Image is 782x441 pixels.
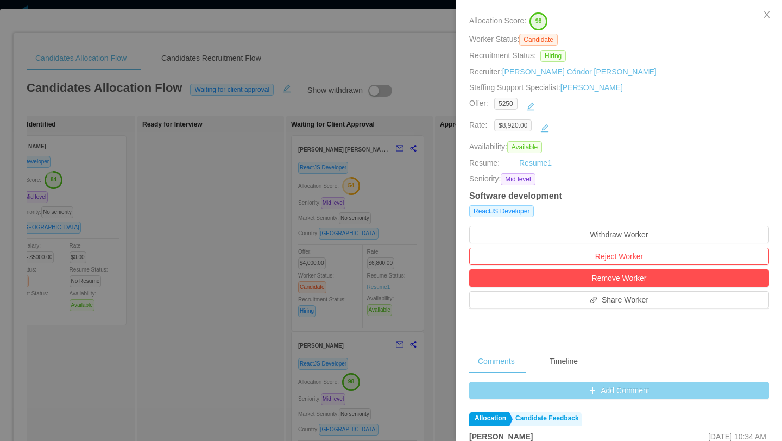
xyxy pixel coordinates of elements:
[510,412,582,426] a: Candidate Feedback
[469,142,546,151] span: Availability:
[494,119,532,131] span: $8,920.00
[469,432,533,441] strong: [PERSON_NAME]
[469,269,769,287] button: Remove Worker
[469,349,524,374] div: Comments
[469,248,769,265] button: Reject Worker
[469,205,534,217] span: ReactJS Developer
[502,67,657,76] a: [PERSON_NAME] Cóndor [PERSON_NAME]
[494,98,518,110] span: 5250
[536,119,553,137] button: icon: edit
[469,291,769,308] button: icon: linkShare Worker
[535,18,542,24] text: 98
[469,382,769,399] button: icon: plusAdd Comment
[469,226,769,243] button: Withdraw Worker
[526,12,548,29] button: 98
[522,98,539,115] button: icon: edit
[519,157,552,169] a: Resume1
[762,10,771,19] i: icon: close
[469,67,657,76] span: Recruiter:
[469,83,623,92] span: Staffing Support Specialist:
[560,83,623,92] a: [PERSON_NAME]
[519,34,558,46] span: Candidate
[507,141,542,153] span: Available
[469,17,526,26] span: Allocation Score:
[501,173,535,185] span: Mid level
[541,349,586,374] div: Timeline
[469,35,519,43] span: Worker Status:
[469,159,500,167] span: Resume:
[469,173,501,185] span: Seniority:
[708,432,766,441] span: [DATE] 10:34 AM
[469,51,536,60] span: Recruitment Status:
[540,50,566,62] span: Hiring
[469,191,562,200] strong: Software development
[469,412,509,426] a: Allocation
